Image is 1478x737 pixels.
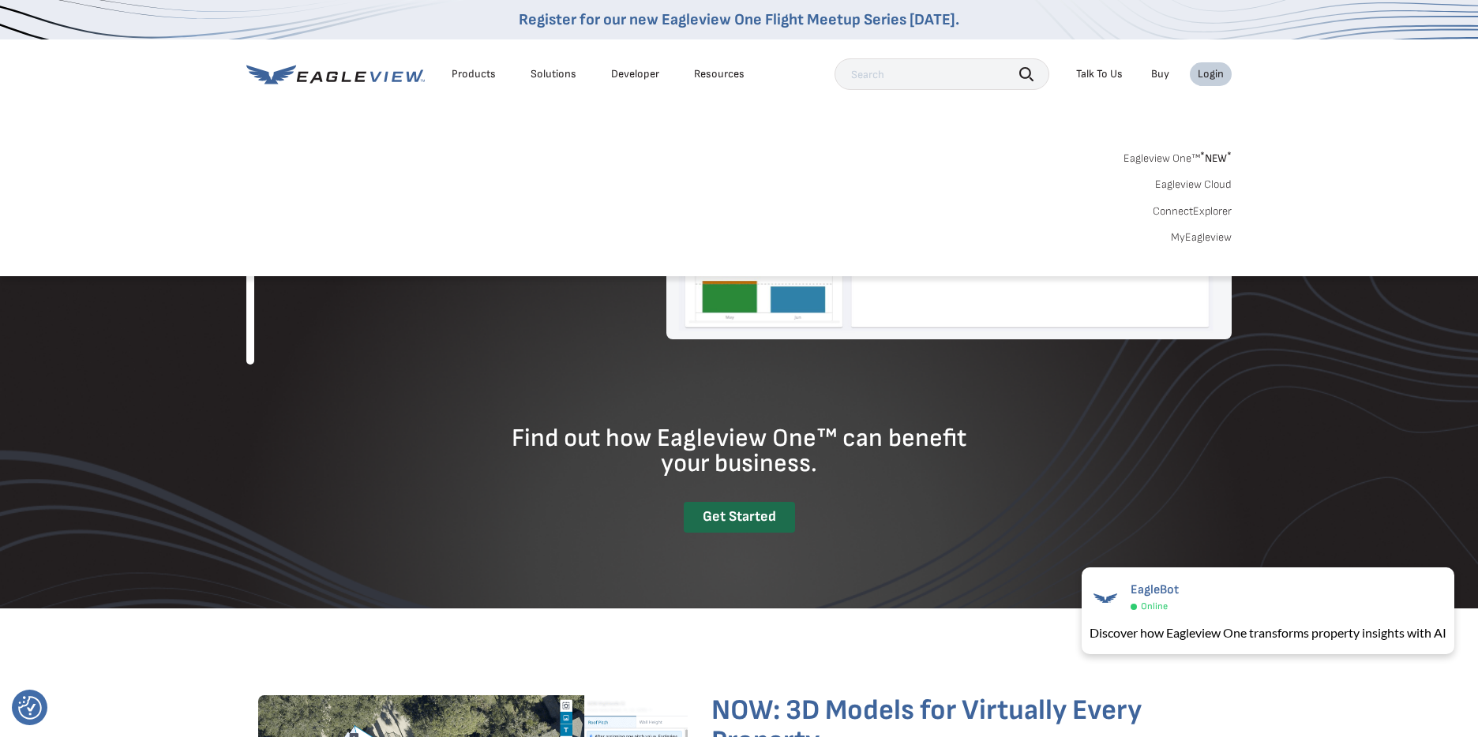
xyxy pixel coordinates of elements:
span: NEW [1200,152,1232,165]
div: Products [452,67,496,81]
img: Revisit consent button [18,696,42,720]
span: EagleBot [1131,582,1179,597]
a: Developer [611,67,659,81]
button: Consent Preferences [18,696,42,720]
span: Online [1141,600,1168,612]
a: ConnectExplorer [1153,204,1232,219]
a: Buy [1151,67,1169,81]
div: Get Started [684,502,795,533]
div: Resources [694,67,745,81]
img: EagleBot [1090,582,1121,614]
div: Discover how Eagleview One transforms property insights with AI [1090,623,1446,642]
a: Eagleview One™*NEW* [1124,147,1232,165]
h2: Find out how Eagleview One™ can benefit your business. [497,426,981,477]
a: MyEagleview [1171,230,1232,245]
a: Eagleview Cloud [1155,178,1232,192]
div: Talk To Us [1076,67,1123,81]
div: Solutions [531,67,576,81]
input: Search [835,58,1049,90]
div: Login [1198,67,1224,81]
a: Register for our new Eagleview One Flight Meetup Series [DATE]. [519,10,959,29]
